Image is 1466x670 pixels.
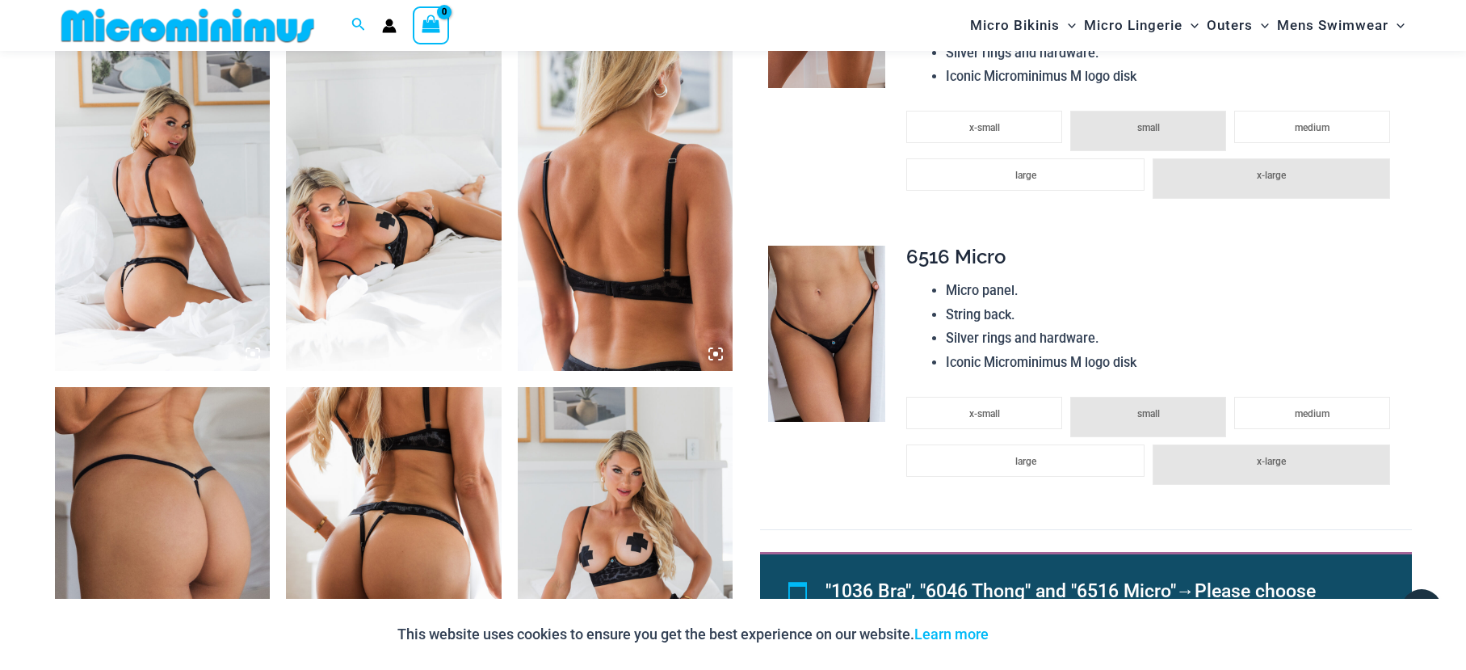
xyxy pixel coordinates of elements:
span: small [1137,408,1160,419]
span: Menu Toggle [1182,5,1199,46]
span: small [1137,122,1160,133]
span: x-large [1257,456,1286,467]
p: This website uses cookies to ensure you get the best experience on our website. [397,622,989,647]
a: Account icon link [382,19,397,33]
img: Nights Fall Silver Leopard 6516 Micro [768,246,885,422]
span: medium [1295,408,1329,419]
img: Nights Fall Silver Leopard 1036 Bra 6046 Thong [286,48,502,371]
li: Iconic Microminimus M logo disk [946,65,1398,89]
span: Outers [1207,5,1253,46]
span: Menu Toggle [1253,5,1269,46]
li: Iconic Microminimus M logo disk [946,351,1398,375]
span: Mens Swimwear [1277,5,1388,46]
li: large [906,158,1144,191]
a: Micro BikinisMenu ToggleMenu Toggle [966,5,1080,46]
span: medium [1295,122,1329,133]
li: → [825,573,1375,647]
span: Menu Toggle [1060,5,1076,46]
li: medium [1234,111,1390,143]
span: "1036 Bra", "6046 Thong" and "6516 Micro" [825,580,1176,602]
li: x-large [1153,158,1390,199]
a: Micro LingerieMenu ToggleMenu Toggle [1080,5,1203,46]
img: Nights Fall Silver Leopard 1036 Bra 6046 Thong [55,48,271,371]
li: small [1070,111,1226,151]
img: Nights Fall Silver Leopard 1036 Bra [518,48,733,371]
li: Micro panel. [946,279,1398,303]
a: View Shopping Cart, empty [413,6,450,44]
a: Search icon link [351,15,366,36]
span: x-small [969,122,1000,133]
span: 6516 Micro [906,245,1006,268]
span: x-large [1257,170,1286,181]
a: OutersMenu ToggleMenu Toggle [1203,5,1273,46]
span: large [1015,456,1036,467]
img: MM SHOP LOGO FLAT [55,7,321,44]
a: Mens SwimwearMenu ToggleMenu Toggle [1273,5,1409,46]
li: Silver rings and hardware. [946,327,1398,351]
li: x-large [1153,445,1390,485]
span: Micro Bikinis [970,5,1060,46]
li: x-small [906,111,1062,143]
span: Micro Lingerie [1084,5,1182,46]
li: small [1070,397,1226,437]
li: large [906,445,1144,477]
li: Silver rings and hardware. [946,41,1398,65]
span: Menu Toggle [1388,5,1405,46]
a: Learn more [914,626,989,643]
li: medium [1234,397,1390,429]
span: large [1015,170,1036,181]
button: Accept [1001,615,1069,654]
li: x-small [906,397,1062,429]
li: String back. [946,303,1398,327]
nav: Site Navigation [964,2,1412,48]
span: x-small [969,408,1000,419]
